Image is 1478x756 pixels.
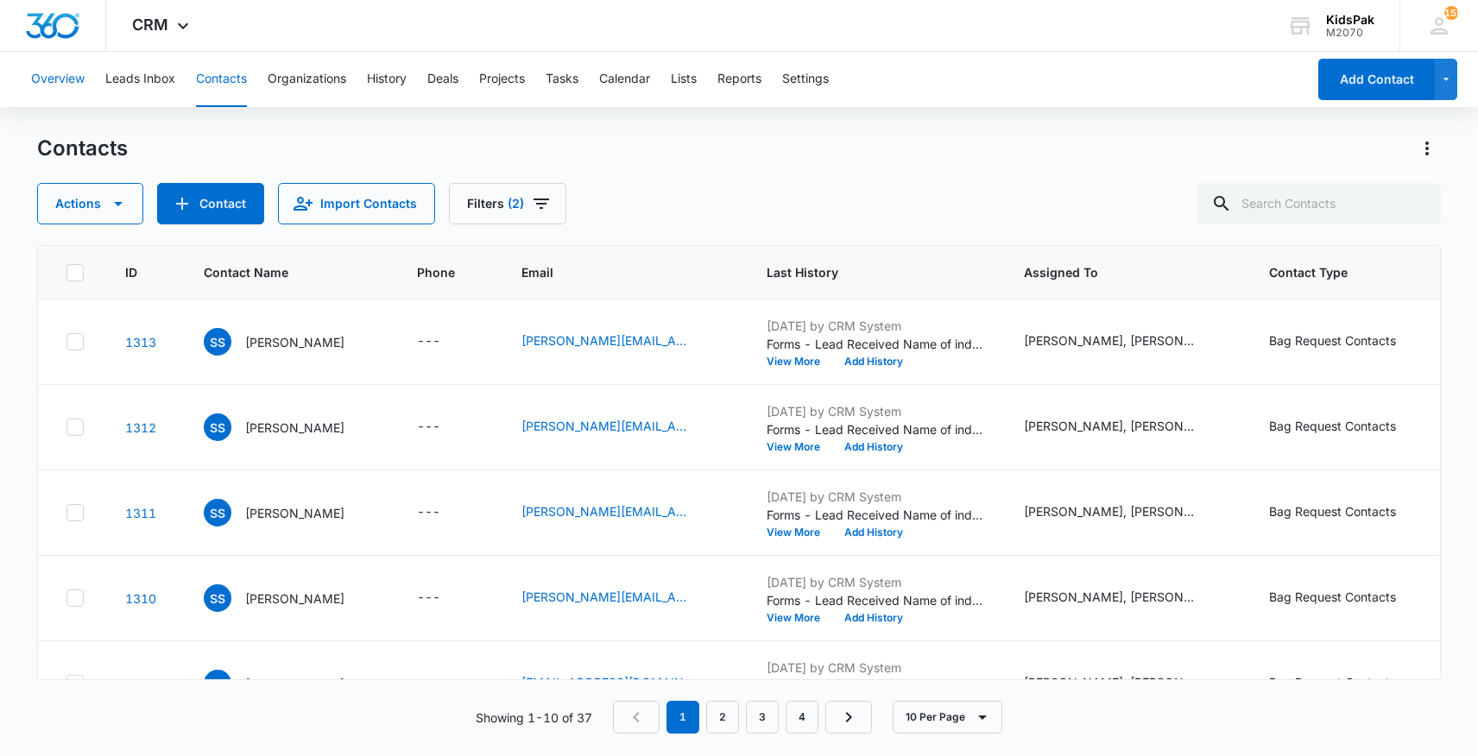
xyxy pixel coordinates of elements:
a: Page 3 [746,701,779,734]
p: [DATE] by CRM System [767,402,982,420]
div: Email - stan@kidspak.org - Select to Edit Field [521,331,725,352]
a: [EMAIL_ADDRESS][DOMAIN_NAME] [521,673,694,691]
p: Showing 1-10 of 37 [476,709,592,727]
div: --- [417,502,440,523]
p: Forms - Lead Received Name of individual submitting this request: [PERSON_NAME] Email: [PERSON_NA... [767,335,982,353]
a: Next Page [825,701,872,734]
input: Search Contacts [1197,183,1441,224]
button: Leads Inbox [105,52,175,107]
div: Phone - - Select to Edit Field [417,502,471,523]
a: Page 4 [786,701,818,734]
p: [DATE] by CRM System [767,317,982,335]
div: Email - stan@kidspak.org - Select to Edit Field [521,502,725,523]
button: Deals [427,52,458,107]
button: Import Contacts [278,183,435,224]
span: SS [204,413,231,441]
div: Contact Type - Bag Request Contacts - Select to Edit Field [1269,673,1427,694]
span: Email [521,263,700,281]
button: History [367,52,407,107]
div: Contact Type - Bag Request Contacts - Select to Edit Field [1269,588,1427,608]
span: CRM [132,16,168,34]
p: [DATE] by CRM System [767,488,982,506]
p: Forms - Lead Received Name of individual submitting this request: [PERSON_NAME] Email: [EMAIL_ADD... [767,677,982,695]
div: [PERSON_NAME], [PERSON_NAME] [1024,588,1197,606]
div: Contact Name - Stan Seago - Select to Edit Field [204,413,376,441]
div: Contact Type - Bag Request Contacts - Select to Edit Field [1269,417,1427,438]
div: [PERSON_NAME], [PERSON_NAME] [1024,502,1197,520]
button: 10 Per Page [893,701,1002,734]
nav: Pagination [613,701,872,734]
p: Forms - Lead Received Name of individual submitting this request: [PERSON_NAME] Email: [PERSON_NA... [767,591,982,609]
span: Phone [417,263,455,281]
div: --- [417,331,440,352]
button: Tasks [546,52,578,107]
div: Bag Request Contacts [1269,502,1396,520]
div: account id [1326,27,1374,39]
div: Contact Type - Bag Request Contacts - Select to Edit Field [1269,331,1427,352]
button: Add History [832,442,915,452]
p: [PERSON_NAME] [245,589,344,608]
div: Contact Name - Stan Seago - Select to Edit Field [204,328,376,356]
div: Assigned To - Pat Johnson, Stan Seago - Select to Edit Field [1024,588,1228,608]
a: [PERSON_NAME][EMAIL_ADDRESS][DOMAIN_NAME] [521,502,694,520]
button: Overview [31,52,85,107]
div: --- [417,417,440,438]
button: Contacts [196,52,247,107]
a: Navigate to contact details page for Stan Seago [125,506,156,520]
div: Phone - - Select to Edit Field [417,673,471,694]
div: Phone - - Select to Edit Field [417,417,471,438]
span: SS [204,328,231,356]
div: --- [417,588,440,608]
h1: Contacts [37,135,128,161]
p: [DATE] by CRM System [767,658,982,677]
div: Email - stan@kidspak.org - Select to Edit Field [521,588,725,608]
div: Email - stan@kidspak.org - Select to Edit Field [521,417,725,438]
a: Navigate to contact details page for April Cameron [125,677,156,691]
div: [PERSON_NAME], [PERSON_NAME] [1024,673,1197,691]
div: Assigned To - Pat Johnson, Stan Seago - Select to Edit Field [1024,673,1228,694]
div: Bag Request Contacts [1269,588,1396,606]
button: View More [767,613,832,623]
button: Add History [832,613,915,623]
p: [PERSON_NAME] [245,333,344,351]
div: Bag Request Contacts [1269,673,1396,691]
a: [PERSON_NAME][EMAIL_ADDRESS][DOMAIN_NAME] [521,417,694,435]
a: [PERSON_NAME][EMAIL_ADDRESS][DOMAIN_NAME] [521,331,694,350]
a: Navigate to contact details page for Stan Seago [125,591,156,606]
button: Settings [782,52,829,107]
div: notifications count [1444,6,1458,20]
p: Forms - Lead Received Name of individual submitting this request: [PERSON_NAME] Email: [PERSON_NA... [767,420,982,438]
p: [PERSON_NAME] [245,675,344,693]
p: Forms - Lead Received Name of individual submitting this request: [PERSON_NAME] Email: [PERSON_NA... [767,506,982,524]
button: View More [767,527,832,538]
p: [DATE] by CRM System [767,573,982,591]
p: [PERSON_NAME] [245,419,344,437]
span: 155 [1444,6,1458,20]
span: Assigned To [1024,263,1203,281]
button: Reports [717,52,761,107]
div: Bag Request Contacts [1269,331,1396,350]
button: Actions [1413,135,1441,162]
span: AC [204,670,231,697]
span: SS [204,499,231,526]
div: account name [1326,13,1374,27]
div: Bag Request Contacts [1269,417,1396,435]
button: Filters [449,183,566,224]
div: Email - april.cameron@tsd.org - Select to Edit Field [521,673,725,694]
span: Contact Type [1269,263,1402,281]
div: Contact Name - Stan Seago - Select to Edit Field [204,499,376,526]
span: SS [204,584,231,612]
em: 1 [666,701,699,734]
div: Contact Name - Stan Seago - Select to Edit Field [204,584,376,612]
button: Organizations [268,52,346,107]
a: Page 2 [706,701,739,734]
button: Add Contact [157,183,264,224]
div: [PERSON_NAME], [PERSON_NAME] [1024,417,1197,435]
div: Contact Type - Bag Request Contacts - Select to Edit Field [1269,502,1427,523]
p: [PERSON_NAME] [245,504,344,522]
span: (2) [508,198,524,210]
span: Contact Name [204,263,351,281]
button: View More [767,442,832,452]
div: Assigned To - Pat Johnson, Stan Seago - Select to Edit Field [1024,502,1228,523]
button: Calendar [599,52,650,107]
